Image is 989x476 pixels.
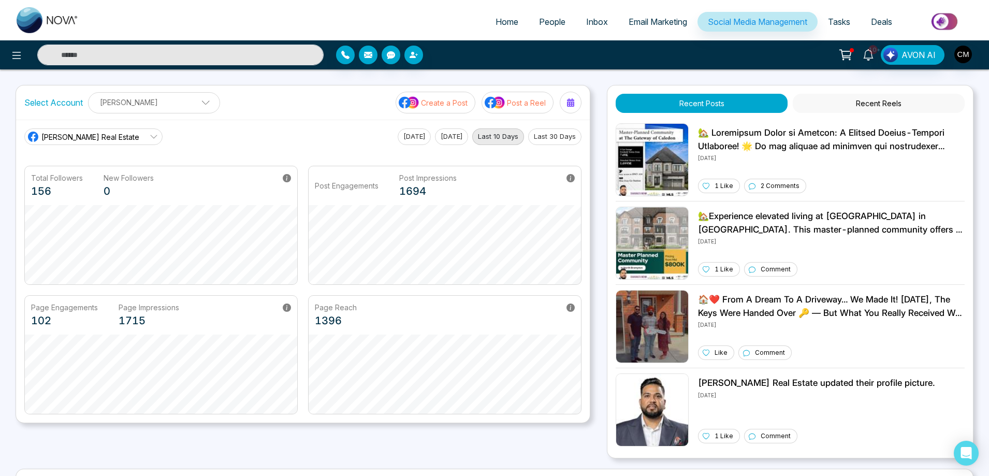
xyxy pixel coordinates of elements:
[616,207,689,280] img: Unable to load img.
[868,45,878,54] span: 10+
[828,17,850,27] span: Tasks
[31,183,83,199] p: 156
[698,236,965,246] p: [DATE]
[104,172,154,183] p: New Followers
[104,183,154,199] p: 0
[95,94,213,111] p: [PERSON_NAME]
[24,96,83,109] label: Select Account
[715,348,728,357] p: Like
[861,12,903,32] a: Deals
[528,128,581,145] button: Last 30 Days
[954,441,979,466] div: Open Intercom Messenger
[698,377,935,390] p: [PERSON_NAME] Real Estate updated their profile picture.
[715,181,733,191] p: 1 Like
[507,97,546,108] p: Post a Reel
[485,96,505,109] img: social-media-icon
[881,45,944,65] button: AVON AI
[31,172,83,183] p: Total Followers
[435,128,468,145] button: [DATE]
[399,172,457,183] p: Post Impressions
[529,12,576,32] a: People
[698,126,965,153] p: 🏡 Loremipsum Dolor si Ametcon: A Elitsed Doeius-Tempori Utlaboree! 🌟 Do mag aliquae ad minimven q...
[399,96,419,109] img: social-media-icon
[818,12,861,32] a: Tasks
[698,210,965,236] p: 🏡Experience elevated living at [GEOGRAPHIC_DATA] in [GEOGRAPHIC_DATA]. This master-planned commun...
[421,97,468,108] p: Create a Post
[315,302,357,313] p: Page Reach
[31,313,98,328] p: 102
[715,265,733,274] p: 1 Like
[755,348,785,357] p: Comment
[119,302,179,313] p: Page Impressions
[698,153,965,162] p: [DATE]
[793,94,965,113] button: Recent Reels
[715,431,733,441] p: 1 Like
[616,94,788,113] button: Recent Posts
[761,431,791,441] p: Comment
[485,12,529,32] a: Home
[698,320,965,329] p: [DATE]
[399,183,457,199] p: 1694
[856,45,881,63] a: 10+
[539,17,565,27] span: People
[576,12,618,32] a: Inbox
[908,10,983,33] img: Market-place.gif
[586,17,608,27] span: Inbox
[901,49,936,61] span: AVON AI
[616,290,689,363] img: Unable to load img.
[315,313,357,328] p: 1396
[629,17,687,27] span: Email Marketing
[119,313,179,328] p: 1715
[496,17,518,27] span: Home
[761,181,799,191] p: 2 Comments
[17,7,79,33] img: Nova CRM Logo
[315,180,379,191] p: Post Engagements
[761,265,791,274] p: Comment
[698,293,965,320] p: 🏠❤️ From A Dream To A Driveway… We Made It! [DATE], The Keys Were Handed Over 🔑 — But What You Re...
[698,390,935,399] p: [DATE]
[41,132,139,142] span: [PERSON_NAME] Real Estate
[472,128,524,145] button: Last 10 Days
[396,92,475,113] button: social-media-iconCreate a Post
[31,302,98,313] p: Page Engagements
[697,12,818,32] a: Social Media Management
[954,46,972,63] img: User Avatar
[618,12,697,32] a: Email Marketing
[482,92,554,113] button: social-media-iconPost a Reel
[708,17,807,27] span: Social Media Management
[616,373,689,446] img: Unable to load img.
[871,17,892,27] span: Deals
[616,123,689,196] img: Unable to load img.
[883,48,898,62] img: Lead Flow
[398,128,431,145] button: [DATE]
